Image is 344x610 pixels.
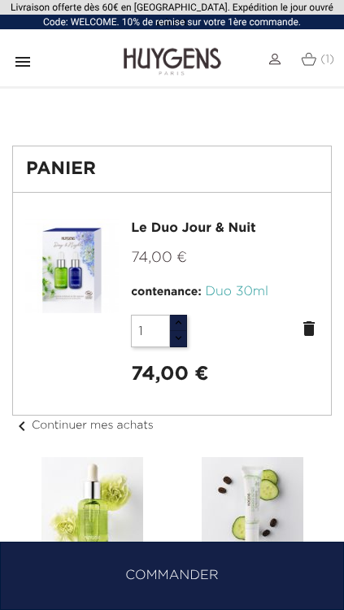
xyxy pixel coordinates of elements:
[131,286,201,298] span: contenance:
[202,457,303,559] img: Le Contour Des Yeux Concombre
[131,222,255,235] a: Le Duo Jour & Nuit
[13,52,33,72] i: 
[205,285,268,298] span: Duo 30ml
[301,53,334,66] a: (1)
[320,54,334,65] span: (1)
[124,46,221,77] img: Huygens
[12,420,154,431] a: chevron_leftContinuer mes achats
[131,251,187,265] span: 74,00 €
[12,416,32,436] i: chevron_left
[131,364,208,384] strong: 74,00 €
[26,159,318,179] h1: Panier
[25,219,119,312] img: Le Duo Jour & Nuit
[299,319,319,338] a: delete
[41,457,143,559] img: Le Concentré Hyaluronique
